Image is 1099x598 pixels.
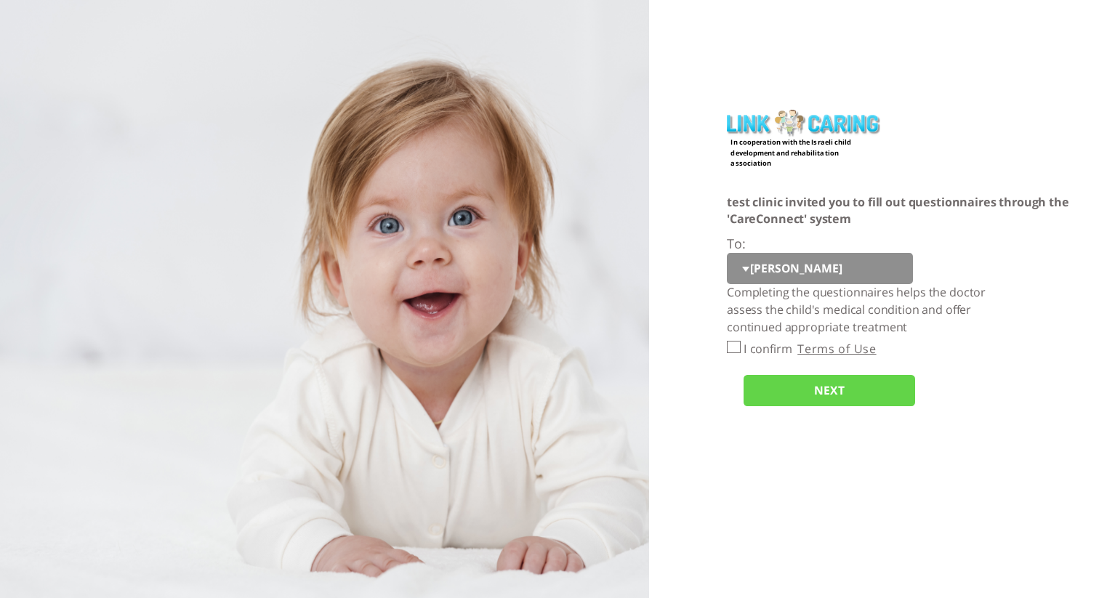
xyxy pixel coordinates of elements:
[727,235,1099,284] div: :
[727,284,1020,336] p: Completing the questionnaires helps the doctor assess the child's medical condition and offer con...
[797,341,876,357] a: Terms of Use
[727,235,742,252] label: To
[730,137,878,147] label: In cooperation with the Israeli child development and rehabilitation association
[727,194,1069,227] span: test clinic invited you to fill out questionnaires through the 'CareConnect' system
[744,341,792,357] label: I confirm
[744,375,915,407] input: NEXT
